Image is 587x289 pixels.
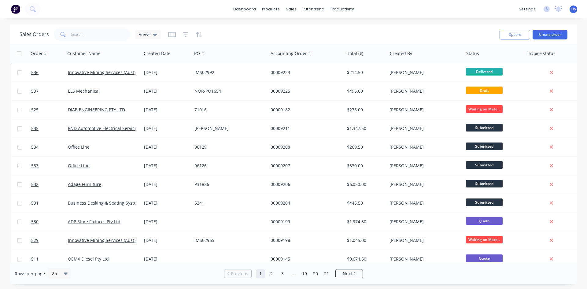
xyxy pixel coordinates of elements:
[571,6,576,12] span: TW
[194,163,262,169] div: 96126
[194,181,262,187] div: P31826
[31,119,68,138] a: 535
[31,219,39,225] span: 530
[271,256,338,262] div: 00009145
[31,250,68,268] a: 511
[283,5,300,14] div: sales
[271,200,338,206] div: 00009204
[230,5,259,14] a: dashboard
[31,107,39,113] span: 525
[194,107,262,113] div: 71016
[68,69,150,75] a: Innovative Mining Services (Aust) Pty Ltd
[31,50,47,57] div: Order #
[31,88,39,94] span: 537
[144,50,171,57] div: Created Date
[68,181,101,187] a: Adage Furniture
[336,271,363,277] a: Next page
[278,269,287,278] a: Page 3
[389,200,457,206] div: [PERSON_NAME]
[322,269,331,278] a: Page 21
[144,163,190,169] div: [DATE]
[31,213,68,231] a: 530
[389,144,457,150] div: [PERSON_NAME]
[31,125,39,132] span: 535
[466,254,503,262] span: Quote
[347,200,383,206] div: $445.50
[466,161,503,169] span: Submitted
[533,30,567,39] button: Create order
[389,125,457,132] div: [PERSON_NAME]
[389,181,457,187] div: [PERSON_NAME]
[466,105,503,113] span: Waiting on Mate...
[389,256,457,262] div: [PERSON_NAME]
[31,256,39,262] span: 511
[466,68,503,76] span: Delivered
[466,124,503,132] span: Submitted
[31,157,68,175] a: 533
[31,101,68,119] a: 525
[139,31,150,38] span: Views
[466,198,503,206] span: Submitted
[347,107,383,113] div: $275.00
[144,256,190,262] div: [DATE]
[271,50,311,57] div: Accounting Order #
[390,50,412,57] div: Created By
[31,181,39,187] span: 532
[31,200,39,206] span: 531
[194,88,262,94] div: NOR-PO1654
[31,138,68,156] a: 534
[300,5,327,14] div: purchasing
[527,50,556,57] div: Invoice status
[347,181,383,187] div: $6,050.00
[311,269,320,278] a: Page 20
[271,107,338,113] div: 00009182
[271,219,338,225] div: 00009199
[466,180,503,187] span: Submitted
[500,30,530,39] button: Options
[466,217,503,225] span: Quote
[144,181,190,187] div: [DATE]
[194,237,262,243] div: IMS02965
[31,69,39,76] span: 536
[31,144,39,150] span: 534
[466,143,503,150] span: Submitted
[259,5,283,14] div: products
[11,5,20,14] img: Factory
[144,144,190,150] div: [DATE]
[15,271,45,277] span: Rows per page
[67,50,101,57] div: Customer Name
[267,269,276,278] a: Page 2
[144,107,190,113] div: [DATE]
[347,256,383,262] div: $9,674.50
[271,181,338,187] div: 00009206
[256,269,265,278] a: Page 1 is your current page
[224,271,251,277] a: Previous page
[144,237,190,243] div: [DATE]
[289,269,298,278] a: Jump forward
[347,88,383,94] div: $495.00
[466,50,479,57] div: Status
[68,88,100,94] a: ELS Mechanical
[68,163,90,169] a: Office Line
[347,144,383,150] div: $269.50
[347,50,363,57] div: Total ($)
[389,107,457,113] div: [PERSON_NAME]
[68,200,142,206] a: Business Desking & Seating Systems
[71,28,131,41] input: Search...
[68,144,90,150] a: Office Line
[466,236,503,243] span: Waiting on Mate...
[389,163,457,169] div: [PERSON_NAME]
[194,200,262,206] div: 5241
[347,237,383,243] div: $1,045.00
[271,125,338,132] div: 00009211
[389,219,457,225] div: [PERSON_NAME]
[68,219,120,224] a: ADP Store Fixtures Pty Ltd
[271,69,338,76] div: 00009223
[194,125,262,132] div: [PERSON_NAME]
[347,219,383,225] div: $1,974.50
[347,163,383,169] div: $330.00
[31,175,68,194] a: 532
[222,269,365,278] ul: Pagination
[347,125,383,132] div: $1,347.50
[347,69,383,76] div: $214.50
